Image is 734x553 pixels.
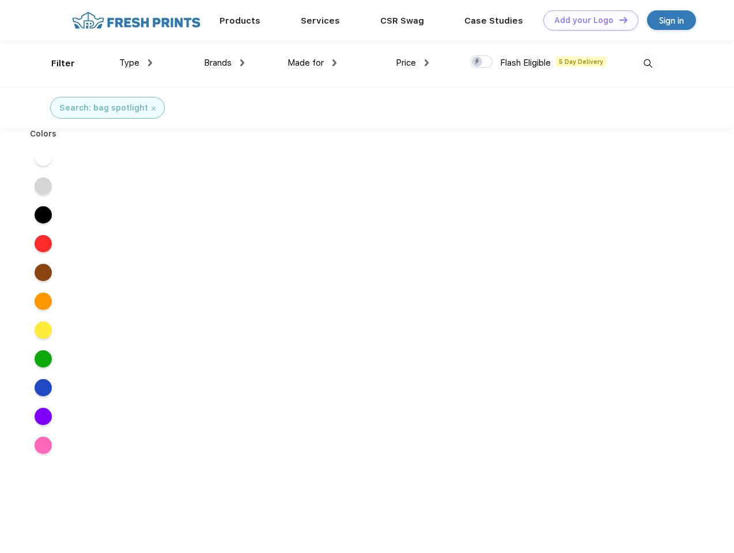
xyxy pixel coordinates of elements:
[554,16,614,25] div: Add your Logo
[240,59,244,66] img: dropdown.png
[220,16,260,26] a: Products
[500,58,551,68] span: Flash Eligible
[396,58,416,68] span: Price
[51,57,75,70] div: Filter
[332,59,336,66] img: dropdown.png
[119,58,139,68] span: Type
[21,128,66,140] div: Colors
[148,59,152,66] img: dropdown.png
[59,102,148,114] div: Search: bag spotlight
[638,54,657,73] img: desktop_search.svg
[425,59,429,66] img: dropdown.png
[659,14,684,27] div: Sign in
[152,107,156,111] img: filter_cancel.svg
[69,10,204,31] img: fo%20logo%202.webp
[619,17,627,23] img: DT
[647,10,696,30] a: Sign in
[555,56,607,67] span: 5 Day Delivery
[287,58,324,68] span: Made for
[204,58,232,68] span: Brands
